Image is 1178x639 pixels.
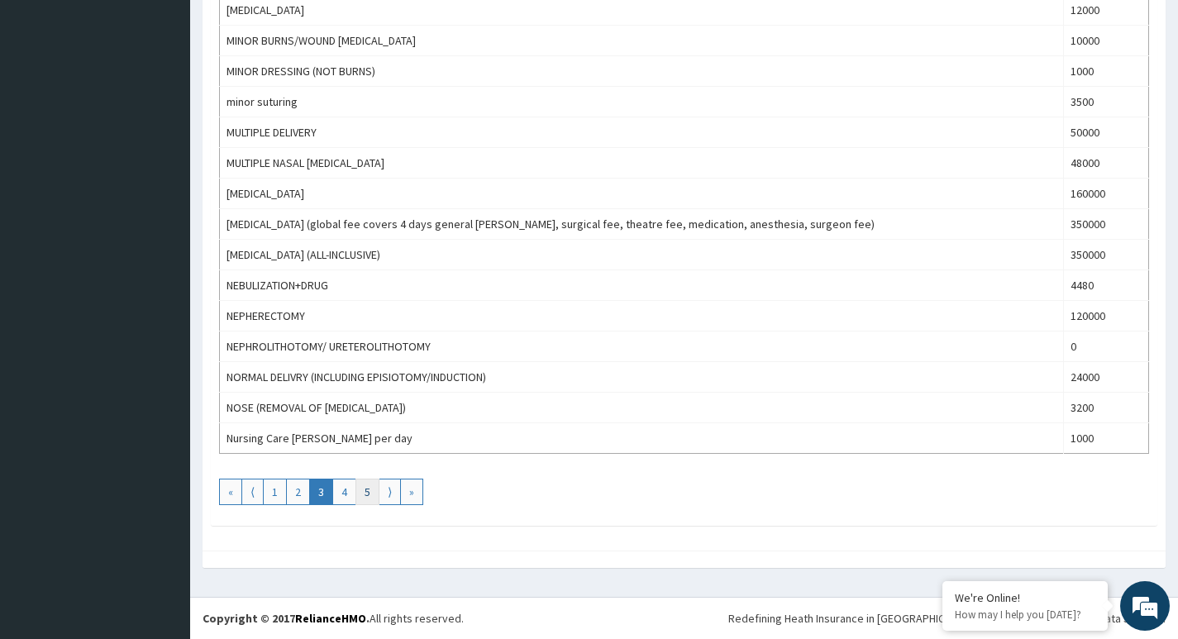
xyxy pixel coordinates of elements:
[220,179,1064,209] td: [MEDICAL_DATA]
[8,451,315,509] textarea: Type your message and hit 'Enter'
[1063,26,1148,56] td: 10000
[1063,117,1148,148] td: 50000
[220,56,1064,87] td: MINOR DRESSING (NOT BURNS)
[1063,56,1148,87] td: 1000
[220,393,1064,423] td: NOSE (REMOVAL OF [MEDICAL_DATA])
[1063,87,1148,117] td: 3500
[1063,393,1148,423] td: 3200
[220,148,1064,179] td: MULTIPLE NASAL [MEDICAL_DATA]
[1063,240,1148,270] td: 350000
[220,240,1064,270] td: [MEDICAL_DATA] (ALL-INCLUSIVE)
[400,479,423,505] a: Go to last page
[1063,209,1148,240] td: 350000
[96,208,228,375] span: We're online!
[220,26,1064,56] td: MINOR BURNS/WOUND [MEDICAL_DATA]
[955,608,1095,622] p: How may I help you today?
[241,479,264,505] a: Go to previous page
[86,93,278,114] div: Chat with us now
[31,83,67,124] img: d_794563401_company_1708531726252_794563401
[355,479,379,505] a: Go to page number 5
[1063,179,1148,209] td: 160000
[295,611,366,626] a: RelianceHMO
[309,479,333,505] a: Go to page number 3
[220,117,1064,148] td: MULTIPLE DELIVERY
[1063,423,1148,454] td: 1000
[1063,362,1148,393] td: 24000
[220,362,1064,393] td: NORMAL DELIVRY (INCLUDING EPISIOTOMY/INDUCTION)
[1063,148,1148,179] td: 48000
[220,423,1064,454] td: Nursing Care [PERSON_NAME] per day
[220,87,1064,117] td: minor suturing
[1063,270,1148,301] td: 4480
[220,270,1064,301] td: NEBULIZATION+DRUG
[190,597,1178,639] footer: All rights reserved.
[220,331,1064,362] td: NEPHROLITHOTOMY/ URETEROLITHOTOMY
[220,209,1064,240] td: [MEDICAL_DATA] (global fee covers 4 days general [PERSON_NAME], surgical fee, theatre fee, medica...
[728,610,1166,627] div: Redefining Heath Insurance in [GEOGRAPHIC_DATA] using Telemedicine and Data Science!
[1063,331,1148,362] td: 0
[271,8,311,48] div: Minimize live chat window
[379,479,401,505] a: Go to next page
[1063,301,1148,331] td: 120000
[220,301,1064,331] td: NEPHERECTOMY
[332,479,356,505] a: Go to page number 4
[286,479,310,505] a: Go to page number 2
[219,479,242,505] a: Go to first page
[203,611,370,626] strong: Copyright © 2017 .
[955,590,1095,605] div: We're Online!
[263,479,287,505] a: Go to page number 1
